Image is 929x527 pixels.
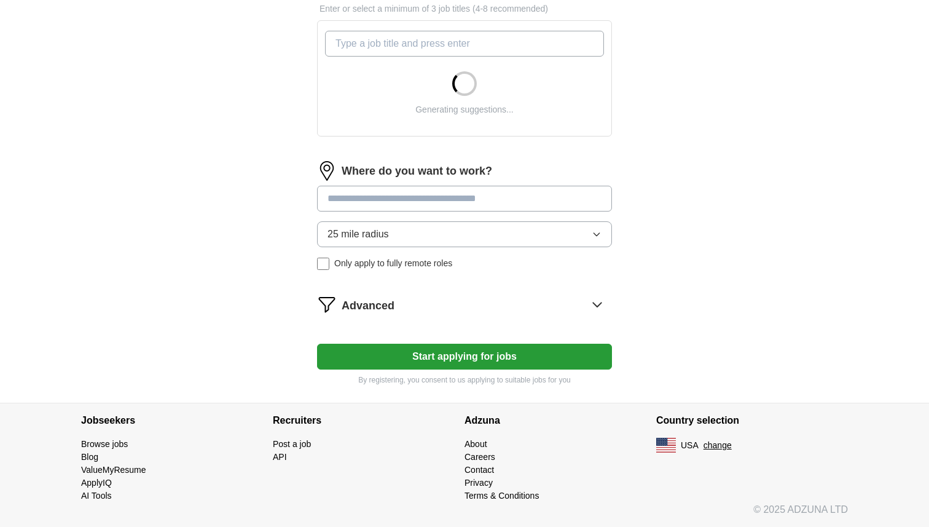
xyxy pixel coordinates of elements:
[317,295,337,314] img: filter
[317,344,612,370] button: Start applying for jobs
[464,478,493,488] a: Privacy
[317,374,612,386] p: By registering, you consent to us applying to suitable jobs for you
[334,257,452,270] span: Only apply to fully remote roles
[464,452,495,462] a: Careers
[317,161,337,181] img: location.png
[81,452,98,462] a: Blog
[415,103,514,116] div: Generating suggestions...
[273,439,311,449] a: Post a job
[656,438,676,453] img: US flag
[325,31,604,57] input: Type a job title and press enter
[704,439,732,452] button: change
[81,478,112,488] a: ApplyIQ
[342,163,492,180] label: Where do you want to work?
[464,439,487,449] a: About
[656,403,848,438] h4: Country selection
[81,465,146,475] a: ValueMyResume
[681,439,699,452] span: USA
[464,491,539,501] a: Terms & Conditions
[317,2,612,15] p: Enter or select a minimum of 3 job titles (4-8 recommended)
[342,298,394,314] span: Advanced
[327,227,389,242] span: 25 mile radius
[317,258,329,270] input: Only apply to fully remote roles
[273,452,287,462] a: API
[81,439,128,449] a: Browse jobs
[464,465,494,475] a: Contact
[81,491,112,501] a: AI Tools
[317,221,612,247] button: 25 mile radius
[71,502,858,527] div: © 2025 ADZUNA LTD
